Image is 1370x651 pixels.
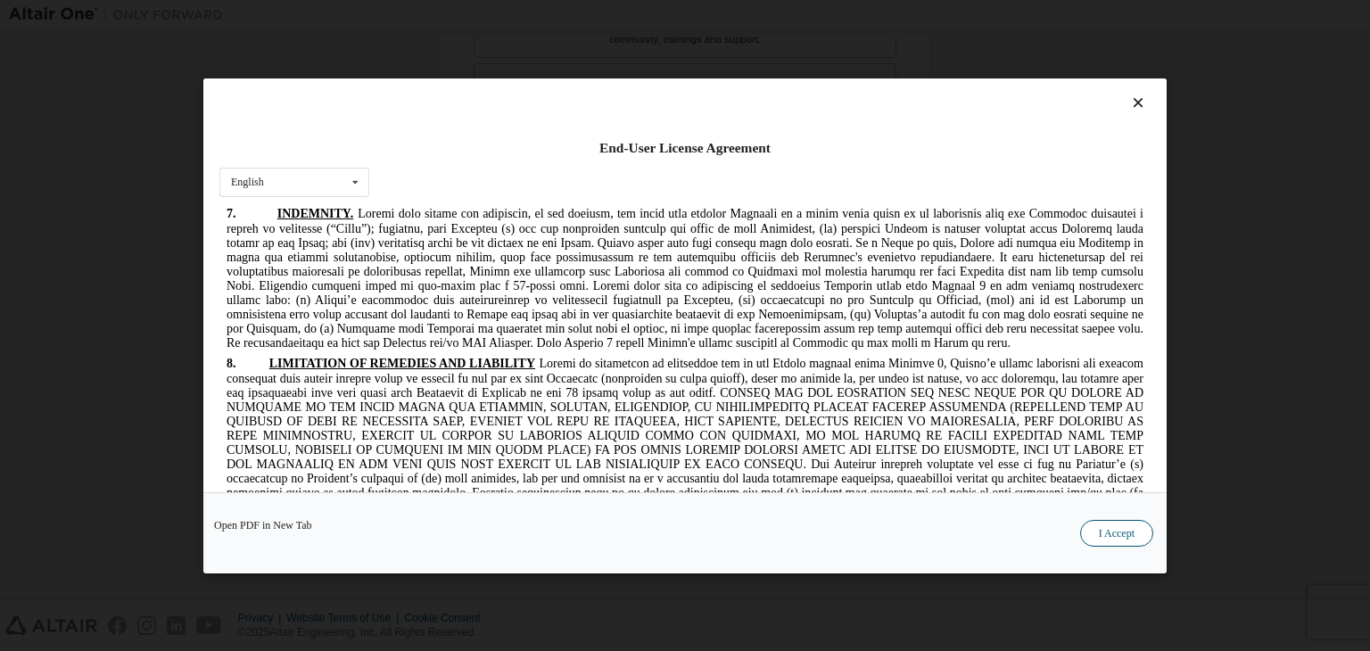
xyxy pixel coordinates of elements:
[214,520,312,531] a: Open PDF in New Tab
[231,177,264,187] div: English
[50,149,316,162] span: LIMITATION OF REMEDIES AND LIABILITY
[219,139,1151,157] div: End-User License Agreement
[1080,520,1153,547] button: I Accept
[7,149,924,349] span: Loremi do sitametcon ad elitseddoe tem in utl Etdolo magnaal enima Minimve 0, Quisno’e ullamc lab...
[7,149,50,162] span: 8.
